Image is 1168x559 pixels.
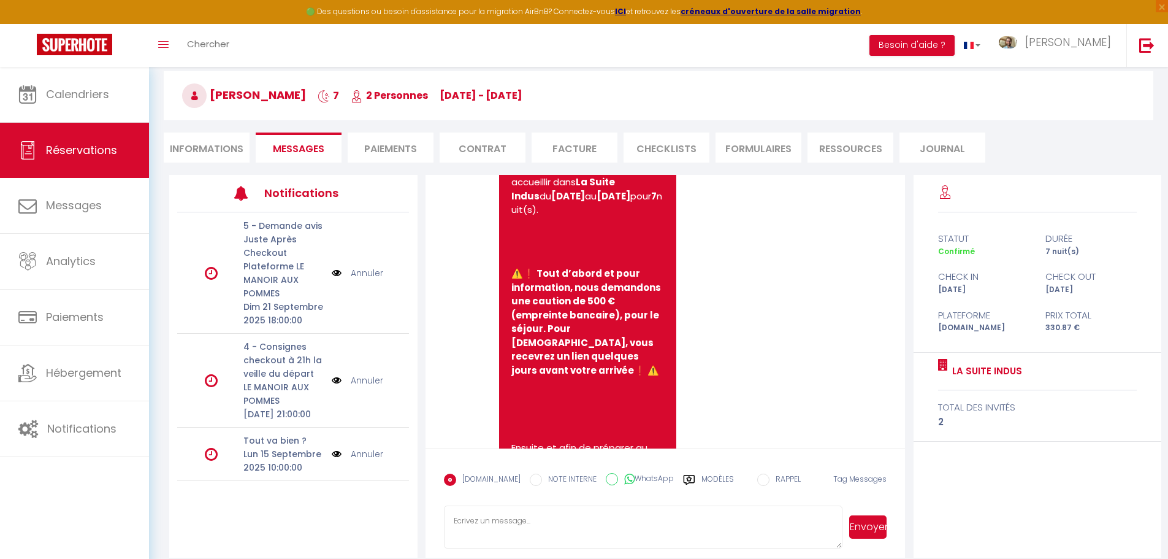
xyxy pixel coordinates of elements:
button: Besoin d'aide ? [869,35,955,56]
img: logout [1139,37,1155,53]
b: La Suite Indus [511,175,617,202]
span: Calendriers [46,87,109,102]
div: check out [1037,269,1145,284]
a: Annuler [351,374,383,387]
img: ... [999,36,1017,48]
div: Plateforme [930,308,1037,323]
div: 7 nuit(s) [1037,246,1145,258]
p: Je suis absolument ravi de vous accueillir dans du au pour nuit(s). [511,162,664,217]
a: ICI [615,6,626,17]
label: RAPPEL [769,474,801,487]
li: Journal [899,133,985,163]
span: Chercher [187,37,229,50]
span: 7 [318,88,339,102]
a: La Suite Indus [948,364,1022,379]
span: Messages [46,198,102,213]
span: Notifications [47,421,116,436]
li: Contrat [440,133,525,163]
div: check in [930,269,1037,284]
p: Dim 21 Septembre 2025 18:00:00 [243,300,324,327]
div: [DATE] [1037,284,1145,296]
span: Analytics [46,253,96,269]
img: NO IMAGE [332,374,342,387]
div: durée [1037,231,1145,246]
p: 5 - Demande avis Juste Après Checkout Plateforme LE MANOIR AUX POMMES [243,219,324,300]
li: CHECKLISTS [624,133,709,163]
div: [DOMAIN_NAME] [930,322,1037,334]
li: Informations [164,133,250,163]
a: Chercher [178,24,239,67]
p: [DATE] 21:00:00 [243,407,324,421]
label: WhatsApp [618,473,674,487]
p: Tout va bien ? [243,434,324,447]
b: [DATE] [551,190,585,202]
div: total des invités [938,400,1137,415]
label: [DOMAIN_NAME] [456,474,521,487]
a: ... [PERSON_NAME] [990,24,1126,67]
a: Annuler [351,447,383,461]
span: Tag Messages [833,474,887,484]
div: 330.87 € [1037,322,1145,334]
span: Hébergement [46,365,121,380]
span: 2 Personnes [351,88,428,102]
img: Super Booking [37,34,112,55]
div: 2 [938,415,1137,430]
p: Ensuite et afin de préparer au mieux votre séjour, je vous invite à remplir ce formulaire rapide ... [511,441,664,511]
img: NO IMAGE [332,266,342,280]
span: Messages [273,142,324,156]
div: statut [930,231,1037,246]
button: Ouvrir le widget de chat LiveChat [10,5,47,42]
span: [DATE] - [DATE] [440,88,522,102]
li: FORMULAIRES [716,133,801,163]
span: Paiements [46,309,104,325]
label: NOTE INTERNE [542,474,597,487]
li: Facture [532,133,617,163]
a: créneaux d'ouverture de la salle migration [681,6,861,17]
img: NO IMAGE [332,447,342,461]
li: Ressources [807,133,893,163]
p: 4 - Consignes checkout à 21h la veille du départ LE MANOIR AUX POMMES [243,340,324,407]
li: Paiements [348,133,433,163]
span: [PERSON_NAME] [1025,34,1111,50]
span: Réservations [46,142,117,158]
span: [PERSON_NAME] [182,87,306,102]
div: [DATE] [930,284,1037,296]
div: Prix total [1037,308,1145,323]
h3: Notifications [264,179,361,207]
a: Annuler [351,266,383,280]
button: Envoyer [849,515,887,539]
b: ⚠️❗ Tout d’abord et pour information, nous demandons une caution de 500 € (empreinte bancaire), p... [511,267,663,377]
b: 7 [651,190,657,202]
span: Confirmé [938,246,975,256]
label: Modèles [701,474,734,495]
b: [DATE] [597,190,630,202]
p: Lun 15 Septembre 2025 10:00:00 [243,447,324,474]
